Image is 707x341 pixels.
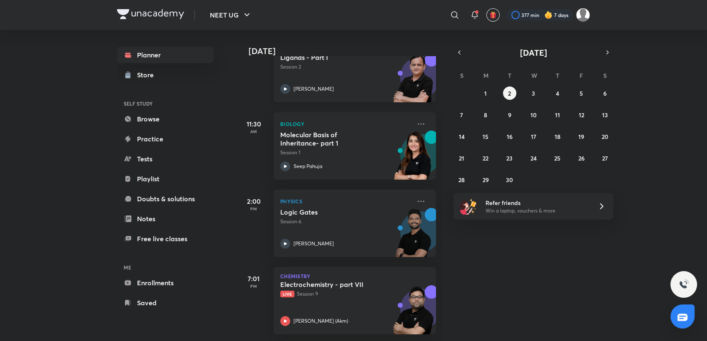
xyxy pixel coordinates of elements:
[479,86,492,100] button: September 1, 2025
[117,131,214,147] a: Practice
[460,111,463,119] abbr: September 7, 2025
[598,108,612,121] button: September 13, 2025
[237,119,270,129] h5: 11:30
[520,47,547,58] span: [DATE]
[455,173,468,186] button: September 28, 2025
[294,163,322,170] p: Seep Pahuja
[249,46,444,56] h4: [DATE]
[237,52,270,57] p: AM
[280,218,411,225] p: Session 6
[484,111,487,119] abbr: September 8, 2025
[117,111,214,127] a: Browse
[483,154,488,162] abbr: September 22, 2025
[483,133,488,141] abbr: September 15, 2025
[117,9,184,21] a: Company Logo
[554,133,560,141] abbr: September 18, 2025
[527,151,540,165] button: September 24, 2025
[117,190,214,207] a: Doubts & solutions
[483,72,488,79] abbr: Monday
[280,149,411,156] p: Session 1
[550,151,564,165] button: September 25, 2025
[527,108,540,121] button: September 10, 2025
[503,151,516,165] button: September 23, 2025
[506,176,513,184] abbr: September 30, 2025
[530,133,536,141] abbr: September 17, 2025
[602,133,608,141] abbr: September 20, 2025
[455,130,468,143] button: September 14, 2025
[527,86,540,100] button: September 3, 2025
[508,89,511,97] abbr: September 2, 2025
[486,8,500,22] button: avatar
[503,108,516,121] button: September 9, 2025
[578,111,584,119] abbr: September 12, 2025
[294,85,334,93] p: [PERSON_NAME]
[280,274,429,279] p: Chemistry
[117,274,214,291] a: Enrollments
[602,111,608,119] abbr: September 13, 2025
[390,53,436,111] img: unacademy
[237,284,270,289] p: PM
[117,67,214,83] a: Store
[544,11,553,19] img: streak
[527,130,540,143] button: September 17, 2025
[555,89,559,97] abbr: September 4, 2025
[603,89,607,97] abbr: September 6, 2025
[550,108,564,121] button: September 11, 2025
[485,198,588,207] h6: Refer friends
[294,317,348,325] p: [PERSON_NAME] (Akm)
[679,279,689,289] img: ttu
[479,151,492,165] button: September 22, 2025
[455,108,468,121] button: September 7, 2025
[455,151,468,165] button: September 21, 2025
[237,274,270,284] h5: 7:01
[598,130,612,143] button: September 20, 2025
[280,119,411,129] p: Biology
[602,154,608,162] abbr: September 27, 2025
[459,133,465,141] abbr: September 14, 2025
[483,176,489,184] abbr: September 29, 2025
[459,154,464,162] abbr: September 21, 2025
[117,9,184,19] img: Company Logo
[578,154,584,162] abbr: September 26, 2025
[554,154,560,162] abbr: September 25, 2025
[280,131,384,147] h5: Molecular Basis of Inheritance- part 1
[479,130,492,143] button: September 15, 2025
[237,206,270,211] p: PM
[532,89,535,97] abbr: September 3, 2025
[280,53,384,62] h5: Ligands - Part I
[460,198,477,215] img: referral
[575,108,588,121] button: September 12, 2025
[458,176,465,184] abbr: September 28, 2025
[485,207,588,215] p: Win a laptop, vouchers & more
[507,133,513,141] abbr: September 16, 2025
[580,72,583,79] abbr: Friday
[555,72,559,79] abbr: Thursday
[575,130,588,143] button: September 19, 2025
[506,154,513,162] abbr: September 23, 2025
[390,131,436,188] img: unacademy
[580,89,583,97] abbr: September 5, 2025
[280,196,411,206] p: Physics
[294,240,334,247] p: [PERSON_NAME]
[137,70,159,80] div: Store
[578,133,584,141] abbr: September 19, 2025
[479,108,492,121] button: September 8, 2025
[460,72,463,79] abbr: Sunday
[531,72,537,79] abbr: Wednesday
[555,111,560,119] abbr: September 11, 2025
[503,86,516,100] button: September 2, 2025
[117,151,214,167] a: Tests
[576,8,590,22] img: Payal
[117,47,214,63] a: Planner
[117,260,214,274] h6: ME
[489,11,497,19] img: avatar
[575,86,588,100] button: September 5, 2025
[280,63,411,71] p: Session 2
[503,130,516,143] button: September 16, 2025
[550,130,564,143] button: September 18, 2025
[550,86,564,100] button: September 4, 2025
[237,196,270,206] h5: 2:00
[280,208,384,216] h5: Logic Gates
[598,151,612,165] button: September 27, 2025
[117,96,214,111] h6: SELF STUDY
